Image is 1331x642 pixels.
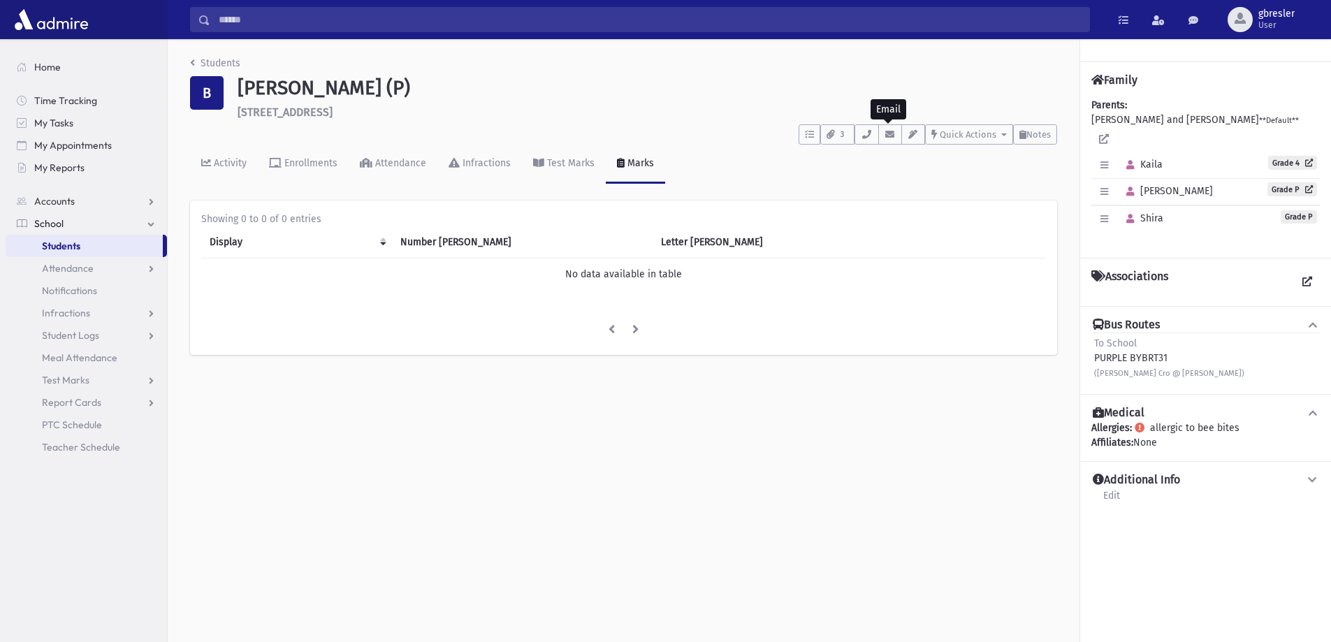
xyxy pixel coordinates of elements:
[1094,337,1137,349] span: To School
[1120,212,1163,224] span: Shira
[238,105,1057,119] h6: [STREET_ADDRESS]
[6,302,167,324] a: Infractions
[1268,156,1317,170] a: Grade 4
[6,369,167,391] a: Test Marks
[392,226,653,258] th: Number Mark
[1091,318,1320,333] button: Bus Routes
[6,156,167,179] a: My Reports
[1093,406,1144,421] h4: Medical
[1091,270,1168,295] h4: Associations
[1091,98,1320,247] div: [PERSON_NAME] and [PERSON_NAME]
[6,257,167,279] a: Attendance
[190,145,258,184] a: Activity
[1094,336,1244,380] div: PURPLE BYBRT31
[940,129,996,140] span: Quick Actions
[6,112,167,134] a: My Tasks
[34,161,85,174] span: My Reports
[6,414,167,436] a: PTC Schedule
[1091,406,1320,421] button: Medical
[6,346,167,369] a: Meal Attendance
[1026,129,1051,140] span: Notes
[1091,73,1137,87] h4: Family
[6,212,167,235] a: School
[34,117,73,129] span: My Tasks
[42,396,101,409] span: Report Cards
[1103,488,1121,513] a: Edit
[42,240,80,252] span: Students
[1091,435,1320,450] div: None
[1091,422,1132,434] b: Allergies:
[1120,159,1163,170] span: Kaila
[1091,99,1127,111] b: Parents:
[42,441,120,453] span: Teacher Schedule
[6,190,167,212] a: Accounts
[1091,473,1320,488] button: Additional Info
[6,134,167,156] a: My Appointments
[349,145,437,184] a: Attendance
[238,76,1057,100] h1: [PERSON_NAME] (P)
[34,139,112,152] span: My Appointments
[1013,124,1057,145] button: Notes
[6,89,167,112] a: Time Tracking
[437,145,522,184] a: Infractions
[282,157,337,169] div: Enrollments
[6,436,167,458] a: Teacher Schedule
[258,145,349,184] a: Enrollments
[34,61,61,73] span: Home
[606,145,665,184] a: Marks
[42,351,117,364] span: Meal Attendance
[42,329,99,342] span: Student Logs
[522,145,606,184] a: Test Marks
[1091,437,1133,448] b: Affiliates:
[820,124,854,145] button: 3
[190,56,240,76] nav: breadcrumb
[34,217,64,230] span: School
[6,235,163,257] a: Students
[625,157,654,169] div: Marks
[460,157,511,169] div: Infractions
[201,212,1046,226] div: Showing 0 to 0 of 0 entries
[34,195,75,207] span: Accounts
[836,129,848,141] span: 3
[1281,210,1317,224] span: Grade P
[42,418,102,431] span: PTC Schedule
[6,56,167,78] a: Home
[190,57,240,69] a: Students
[6,391,167,414] a: Report Cards
[1258,8,1295,20] span: gbresler
[1258,20,1295,31] span: User
[1120,185,1213,197] span: [PERSON_NAME]
[1093,473,1180,488] h4: Additional Info
[201,226,392,258] th: Display
[42,262,94,275] span: Attendance
[1267,182,1317,196] a: Grade P
[1093,318,1160,333] h4: Bus Routes
[42,307,90,319] span: Infractions
[201,258,1046,290] td: No data available in table
[925,124,1013,145] button: Quick Actions
[871,99,906,119] div: Email
[42,374,89,386] span: Test Marks
[1094,369,1244,378] small: ([PERSON_NAME] Cro @ [PERSON_NAME])
[42,284,97,297] span: Notifications
[372,157,426,169] div: Attendance
[190,76,224,110] div: B
[653,226,878,258] th: Letter Mark
[1295,270,1320,295] a: View all Associations
[6,324,167,346] a: Student Logs
[544,157,595,169] div: Test Marks
[11,6,92,34] img: AdmirePro
[210,7,1089,32] input: Search
[211,157,247,169] div: Activity
[34,94,97,107] span: Time Tracking
[6,279,167,302] a: Notifications
[1091,421,1320,450] div: allergic to bee bites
